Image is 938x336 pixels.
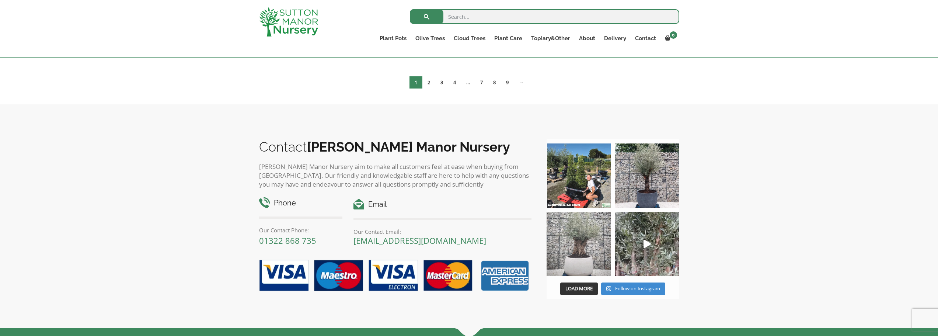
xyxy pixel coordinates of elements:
a: Instagram Follow on Instagram [601,283,665,295]
a: → [514,76,529,89]
a: Contact [631,33,660,44]
a: Play [615,212,679,276]
a: Page 8 [488,76,501,89]
img: A beautiful multi-stem Spanish Olive tree potted in our luxurious fibre clay pots 😍😍 [615,143,679,208]
span: Load More [565,285,593,292]
h4: Phone [259,197,343,209]
input: Search... [410,9,679,24]
a: About [575,33,600,44]
p: [PERSON_NAME] Manor Nursery aim to make all customers feel at ease when buying from [GEOGRAPHIC_D... [259,162,532,189]
h4: Email [353,199,531,210]
img: Our elegant & picturesque Angustifolia Cones are an exquisite addition to your Bay Tree collectio... [547,143,611,208]
a: Page 7 [475,76,488,89]
a: 01322 868 735 [259,235,316,246]
img: payment-options.png [254,256,532,296]
button: Load More [560,283,598,295]
span: Page 1 [409,76,422,89]
a: Page 3 [435,76,448,89]
a: 0 [660,33,679,44]
a: Page 4 [448,76,461,89]
nav: Product Pagination [259,76,679,91]
a: Topiary&Other [527,33,575,44]
a: Cloud Trees [449,33,490,44]
p: Our Contact Phone: [259,226,343,235]
img: logo [259,7,318,37]
img: New arrivals Monday morning of beautiful olive trees 🤩🤩 The weather is beautiful this summer, gre... [615,212,679,276]
span: … [461,76,475,89]
img: Check out this beauty we potted at our nursery today ❤️‍🔥 A huge, ancient gnarled Olive tree plan... [547,212,611,276]
a: [EMAIL_ADDRESS][DOMAIN_NAME] [353,235,486,246]
svg: Play [644,240,651,248]
a: Olive Trees [411,33,449,44]
span: Follow on Instagram [615,285,660,292]
svg: Instagram [606,286,611,291]
span: 0 [670,31,677,39]
b: [PERSON_NAME] Manor Nursery [307,139,510,155]
a: Plant Pots [375,33,411,44]
a: Delivery [600,33,631,44]
a: Plant Care [490,33,527,44]
a: Page 2 [422,76,435,89]
a: Page 9 [501,76,514,89]
h2: Contact [259,139,532,155]
p: Our Contact Email: [353,227,531,236]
